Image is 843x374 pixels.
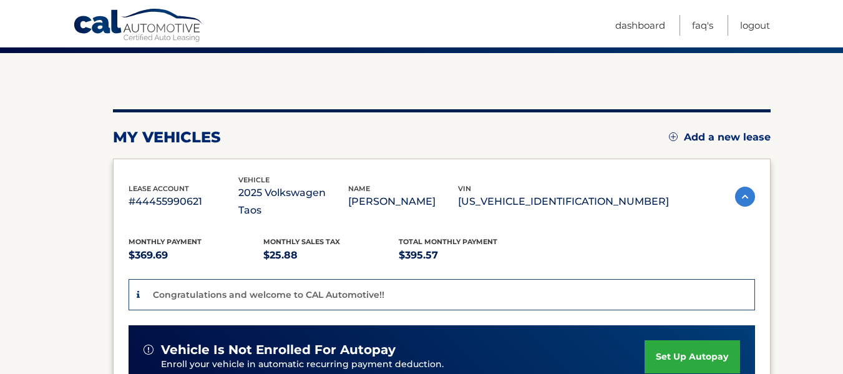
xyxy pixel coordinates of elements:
span: Total Monthly Payment [399,237,497,246]
span: Monthly sales Tax [263,237,340,246]
span: vin [458,184,471,193]
span: lease account [129,184,189,193]
p: #44455990621 [129,193,238,210]
p: Congratulations and welcome to CAL Automotive!! [153,289,384,300]
p: [PERSON_NAME] [348,193,458,210]
p: $369.69 [129,247,264,264]
a: Cal Automotive [73,8,204,44]
img: accordion-active.svg [735,187,755,207]
img: add.svg [669,132,678,141]
span: vehicle [238,175,270,184]
a: Add a new lease [669,131,771,144]
p: $25.88 [263,247,399,264]
p: $395.57 [399,247,534,264]
p: [US_VEHICLE_IDENTIFICATION_NUMBER] [458,193,669,210]
p: 2025 Volkswagen Taos [238,184,348,219]
span: name [348,184,370,193]
a: FAQ's [692,15,713,36]
span: vehicle is not enrolled for autopay [161,342,396,358]
span: Monthly Payment [129,237,202,246]
h2: my vehicles [113,128,221,147]
a: Logout [740,15,770,36]
img: alert-white.svg [144,345,153,355]
a: set up autopay [645,340,739,373]
a: Dashboard [615,15,665,36]
p: Enroll your vehicle in automatic recurring payment deduction. [161,358,645,372]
